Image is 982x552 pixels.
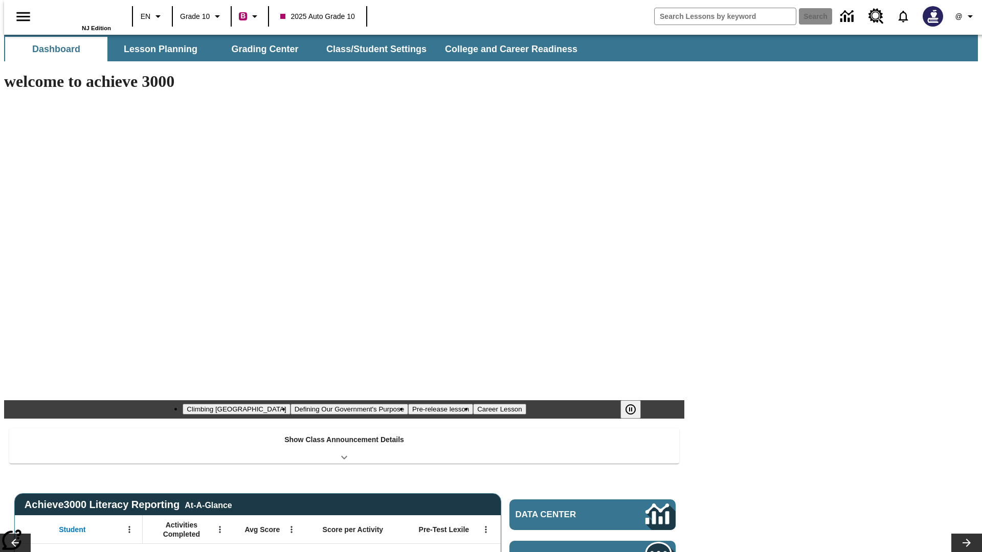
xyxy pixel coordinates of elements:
[620,400,641,419] button: Pause
[109,37,212,61] button: Lesson Planning
[655,8,796,25] input: search field
[183,404,290,415] button: Slide 1 Climbing Mount Tai
[620,400,651,419] div: Pause
[214,37,316,61] button: Grading Center
[419,525,470,534] span: Pre-Test Lexile
[509,499,676,530] a: Data Center
[473,404,526,415] button: Slide 4 Career Lesson
[917,3,949,30] button: Select a new avatar
[44,4,111,31] div: Home
[280,11,354,22] span: 2025 Auto Grade 10
[408,404,473,415] button: Slide 3 Pre-release lesson
[284,434,404,445] p: Show Class Announcement Details
[478,522,494,537] button: Open Menu
[180,11,210,22] span: Grade 10
[59,525,85,534] span: Student
[862,3,890,30] a: Resource Center, Will open in new tab
[4,35,978,61] div: SubNavbar
[5,37,107,61] button: Dashboard
[955,11,962,22] span: @
[25,499,232,511] span: Achieve3000 Literacy Reporting
[244,525,280,534] span: Avg Score
[8,2,38,32] button: Open side menu
[437,37,586,61] button: College and Career Readiness
[141,11,150,22] span: EN
[516,510,611,520] span: Data Center
[82,25,111,31] span: NJ Edition
[44,5,111,25] a: Home
[318,37,435,61] button: Class/Student Settings
[235,7,265,26] button: Boost Class color is violet red. Change class color
[284,522,299,537] button: Open Menu
[212,522,228,537] button: Open Menu
[136,7,169,26] button: Language: EN, Select a language
[4,72,684,91] h1: welcome to achieve 3000
[323,525,384,534] span: Score per Activity
[834,3,862,31] a: Data Center
[291,404,408,415] button: Slide 2 Defining Our Government's Purpose
[122,522,137,537] button: Open Menu
[949,7,982,26] button: Profile/Settings
[176,7,228,26] button: Grade: Grade 10, Select a grade
[185,499,232,510] div: At-A-Glance
[951,534,982,552] button: Lesson carousel, Next
[890,3,917,30] a: Notifications
[923,6,943,27] img: Avatar
[148,520,215,539] span: Activities Completed
[9,428,679,464] div: Show Class Announcement Details
[240,10,245,22] span: B
[4,37,587,61] div: SubNavbar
